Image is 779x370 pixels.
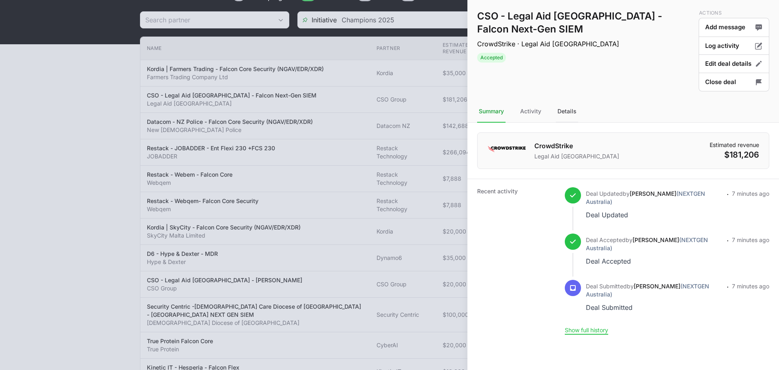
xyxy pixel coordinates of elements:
[732,236,769,243] time: 7 minutes ago
[699,73,769,92] button: Close deal
[732,283,769,290] time: 7 minutes ago
[586,283,709,298] a: [PERSON_NAME](NEXTGEN Australia)
[477,101,506,123] div: Summary
[727,189,729,221] span: ·
[565,327,608,334] button: Show full history
[586,236,626,243] span: Deal Accepted
[565,187,769,326] ul: Activity history timeline
[556,101,578,123] div: Details
[586,282,723,299] p: by
[699,10,769,16] p: Actions
[586,302,723,313] div: Deal Submitted
[699,54,769,74] button: Edit deal details
[586,236,708,251] a: [PERSON_NAME](NEXTGEN Australia)
[467,101,779,123] nav: Tabs
[586,283,627,290] span: Deal Submitted
[477,39,695,49] p: CrowdStrike · Legal Aid [GEOGRAPHIC_DATA]
[477,10,695,36] h1: CSO - Legal Aid [GEOGRAPHIC_DATA] - Falcon Next-Gen SIEM
[586,209,723,221] div: Deal Updated
[487,141,526,157] img: CrowdStrike
[586,190,705,205] a: [PERSON_NAME](NEXTGEN Australia)
[586,190,723,206] p: by
[519,101,543,123] div: Activity
[586,255,723,267] div: Deal Accepted
[699,10,769,91] div: Deal actions
[710,149,759,160] dd: $181,206
[732,190,769,197] time: 7 minutes ago
[699,18,769,37] button: Add message
[586,236,723,252] p: by
[710,141,759,149] dt: Estimated revenue
[699,37,769,56] button: Log activity
[727,235,729,267] span: ·
[534,152,619,160] p: Legal Aid [GEOGRAPHIC_DATA]
[586,190,623,197] span: Deal Updated
[534,141,619,151] h1: CrowdStrike
[727,281,729,313] span: ·
[477,187,555,334] dt: Recent activity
